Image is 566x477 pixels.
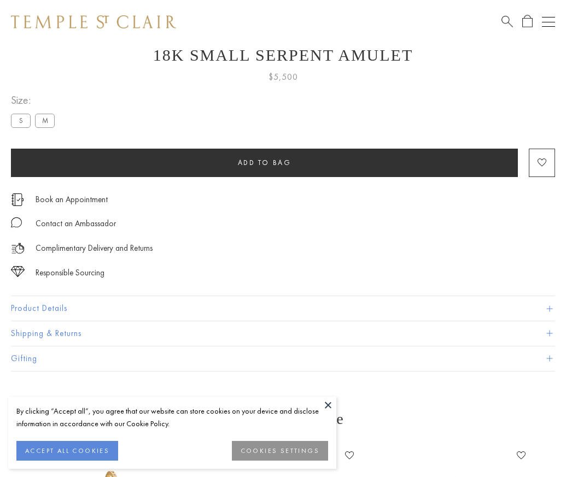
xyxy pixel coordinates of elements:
img: icon_delivery.svg [11,242,25,255]
div: Responsible Sourcing [36,266,104,280]
a: Search [501,15,513,28]
button: Product Details [11,296,555,321]
button: COOKIES SETTINGS [232,441,328,461]
button: Shipping & Returns [11,321,555,346]
span: Add to bag [238,158,291,167]
img: icon_sourcing.svg [11,266,25,277]
button: ACCEPT ALL COOKIES [16,441,118,461]
img: Temple St. Clair [11,15,176,28]
button: Add to bag [11,149,518,177]
img: MessageIcon-01_2.svg [11,217,22,228]
p: Complimentary Delivery and Returns [36,242,153,255]
h1: 18K Small Serpent Amulet [11,46,555,64]
label: M [35,114,55,127]
button: Open navigation [542,15,555,28]
label: S [11,114,31,127]
div: By clicking “Accept all”, you agree that our website can store cookies on your device and disclos... [16,405,328,430]
div: Contact an Ambassador [36,217,116,231]
span: Size: [11,91,59,109]
span: $5,500 [269,70,298,84]
a: Book an Appointment [36,193,108,205]
a: Open Shopping Bag [522,15,533,28]
button: Gifting [11,346,555,371]
img: icon_appointment.svg [11,193,24,206]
